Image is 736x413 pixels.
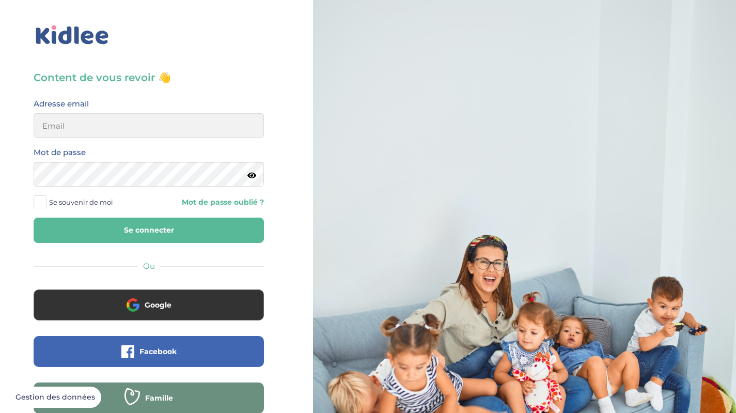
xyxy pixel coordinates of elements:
[34,307,264,317] a: Google
[143,261,155,271] span: Ou
[34,23,111,47] img: logo_kidlee_bleu
[9,387,101,408] button: Gestion des données
[34,400,264,410] a: Famille
[34,289,264,320] button: Google
[34,218,264,243] button: Se connecter
[121,345,134,358] img: facebook.png
[34,113,264,138] input: Email
[49,195,113,209] span: Se souvenir de moi
[34,146,86,159] label: Mot de passe
[34,97,89,111] label: Adresse email
[145,300,171,310] span: Google
[34,336,264,367] button: Facebook
[15,393,95,402] span: Gestion des données
[34,70,264,85] h3: Content de vous revoir 👋
[139,346,177,357] span: Facebook
[127,298,139,311] img: google.png
[145,393,173,403] span: Famille
[34,354,264,363] a: Facebook
[156,197,264,207] a: Mot de passe oublié ?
